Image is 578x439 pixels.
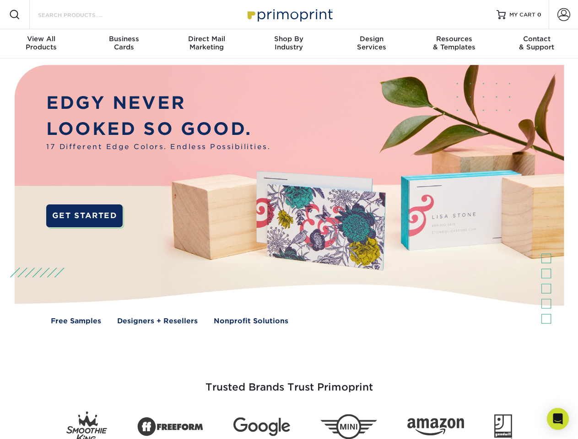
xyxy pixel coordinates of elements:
div: & Templates [413,35,495,51]
a: Shop ByIndustry [248,29,330,59]
span: Business [82,35,165,43]
a: Resources& Templates [413,29,495,59]
a: GET STARTED [46,204,123,227]
img: Primoprint [243,5,335,24]
div: Cards [82,35,165,51]
a: Designers + Resellers [117,316,198,327]
a: Free Samples [51,316,101,327]
span: 0 [537,11,541,18]
h3: Trusted Brands Trust Primoprint [22,359,557,404]
span: 17 Different Edge Colors. Endless Possibilities. [46,142,270,152]
p: LOOKED SO GOOD. [46,116,270,142]
img: Amazon [407,418,464,436]
a: Direct MailMarketing [165,29,248,59]
div: Marketing [165,35,248,51]
span: Resources [413,35,495,43]
a: DesignServices [330,29,413,59]
a: Nonprofit Solutions [214,316,288,327]
span: Shop By [248,35,330,43]
span: Direct Mail [165,35,248,43]
span: Contact [496,35,578,43]
span: MY CART [509,11,535,19]
div: Industry [248,35,330,51]
a: BusinessCards [82,29,165,59]
div: & Support [496,35,578,51]
p: EDGY NEVER [46,90,270,116]
img: Google [233,418,290,436]
img: Goodwill [494,414,512,439]
iframe: Google Customer Reviews [2,411,78,436]
div: Open Intercom Messenger [547,408,569,430]
input: SEARCH PRODUCTS..... [37,9,126,20]
span: Design [330,35,413,43]
a: Contact& Support [496,29,578,59]
div: Services [330,35,413,51]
